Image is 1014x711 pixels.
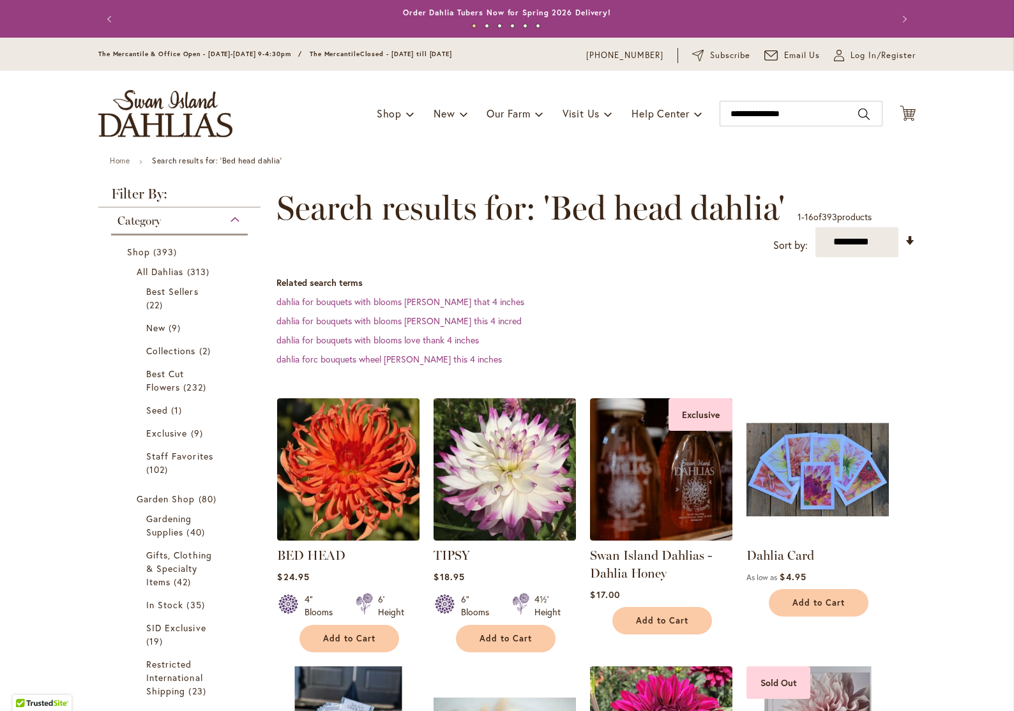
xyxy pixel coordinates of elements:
strong: Search results for: 'Bed head dahlia' [152,156,282,165]
span: Our Farm [487,107,530,120]
div: Sold Out [746,666,810,699]
span: 393 [822,211,837,223]
div: 6' Height [378,593,404,618]
a: dahlia for bouquets with blooms [PERSON_NAME] this 4 incred [276,315,522,327]
a: Home [110,156,130,165]
span: 35 [186,598,208,611]
a: TIPSY [434,531,576,543]
span: 16 [805,211,813,223]
a: Best Cut Flowers [146,367,216,394]
a: Group shot of Dahlia Cards [746,531,889,543]
a: BED HEAD [277,531,420,543]
a: dahlia for bouquets with blooms love thank 4 inches [276,334,479,346]
span: Shop [377,107,402,120]
a: BED HEAD [277,548,345,563]
a: Shop [127,245,235,258]
div: 4½' Height [534,593,561,618]
a: dahlia for bouquets with blooms [PERSON_NAME] that 4 inches [276,296,524,308]
span: Best Cut Flowers [146,368,184,393]
a: SID Exclusive [146,621,216,648]
button: 6 of 6 [536,24,540,28]
span: 313 [187,265,213,278]
span: All Dahlias [137,266,184,278]
span: Collections [146,345,196,357]
label: Sort by: [773,234,808,257]
a: store logo [98,90,232,137]
button: Add to Cart [769,589,868,617]
a: Exclusive [146,426,216,440]
a: Collections [146,344,216,357]
span: Staff Favorites [146,450,213,462]
span: Add to Cart [792,597,845,608]
a: Swan Island Dahlias - Dahlia Honey Exclusive [590,531,732,543]
span: SID Exclusive [146,622,206,634]
span: 393 [153,245,180,258]
div: 4" Blooms [305,593,340,618]
span: 42 [174,575,194,588]
span: In Stock [146,599,183,611]
span: $18.95 [434,571,464,583]
span: New [146,322,165,334]
span: Seed [146,404,168,416]
span: The Mercantile & Office Open - [DATE]-[DATE] 9-4:30pm / The Mercantile [98,50,360,58]
a: [PHONE_NUMBER] [586,49,663,62]
span: Help Center [632,107,690,120]
span: 9 [191,426,206,440]
a: Staff Favorites [146,449,216,476]
span: Email Us [784,49,821,62]
a: TIPSY [434,548,470,563]
img: Group shot of Dahlia Cards [746,398,889,541]
a: Dahlia Card [746,548,814,563]
dt: Related search terms [276,276,916,289]
span: 80 [199,492,220,505]
span: Gardening Supplies [146,513,192,538]
span: Add to Cart [323,633,375,644]
img: TIPSY [434,398,576,541]
span: 102 [146,463,171,476]
button: Add to Cart [456,625,556,652]
button: 2 of 6 [485,24,489,28]
a: Gifts, Clothing &amp; Specialty Items [146,548,216,588]
a: Restricted International Shipping [146,657,216,698]
span: Add to Cart [636,615,688,626]
a: Swan Island Dahlias - Dahlia Honey [590,548,712,581]
span: 1 [798,211,801,223]
button: Add to Cart [612,607,712,634]
span: 232 [183,380,209,394]
button: 4 of 6 [510,24,515,28]
span: Category [117,214,161,228]
button: 5 of 6 [523,24,527,28]
span: Best Sellers [146,285,199,297]
span: 19 [146,634,166,648]
span: $17.00 [590,588,619,601]
a: dahlia forc bouquets wheel [PERSON_NAME] this 4 inches [276,353,502,365]
span: 1 [171,403,185,417]
span: Closed - [DATE] till [DATE] [360,50,452,58]
span: Garden Shop [137,493,195,505]
button: Add to Cart [299,625,399,652]
a: New [146,321,216,334]
span: Gifts, Clothing & Specialty Items [146,549,212,588]
img: Swan Island Dahlias - Dahlia Honey [590,398,732,541]
span: As low as [746,573,777,582]
span: 2 [199,344,214,357]
p: - of products [798,207,872,227]
span: Exclusive [146,427,187,439]
button: Previous [98,6,124,32]
span: Visit Us [563,107,600,120]
a: Garden Shop [137,492,225,505]
div: Exclusive [669,398,732,431]
a: Email Us [764,49,821,62]
span: 40 [186,525,208,539]
span: Add to Cart [480,633,532,644]
span: Subscribe [710,49,750,62]
img: BED HEAD [277,398,420,541]
button: 3 of 6 [497,24,502,28]
a: Subscribe [692,49,750,62]
a: Gardening Supplies [146,512,216,539]
span: Restricted International Shipping [146,658,203,697]
span: Search results for: 'Bed head dahlia' [276,189,785,227]
div: 6" Blooms [461,593,497,618]
span: Log In/Register [851,49,916,62]
span: Shop [127,246,150,258]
